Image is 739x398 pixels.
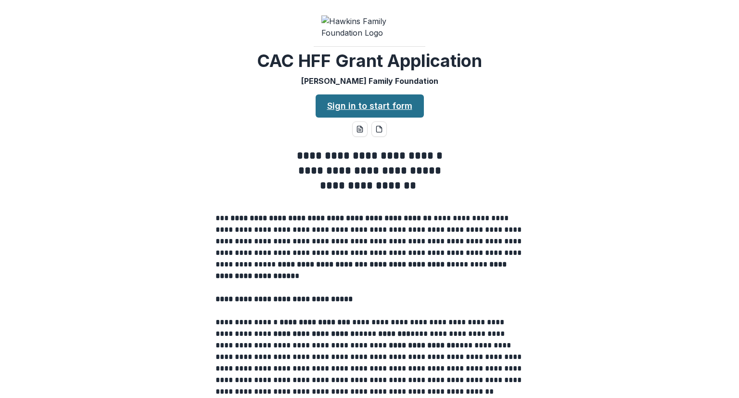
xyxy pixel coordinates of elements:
[257,51,482,71] h2: CAC HFF Grant Application
[352,121,368,137] button: word-download
[301,75,438,87] p: [PERSON_NAME] Family Foundation
[316,94,424,118] a: Sign in to start form
[321,15,418,39] img: Hawkins Family Foundation Logo
[371,121,387,137] button: pdf-download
